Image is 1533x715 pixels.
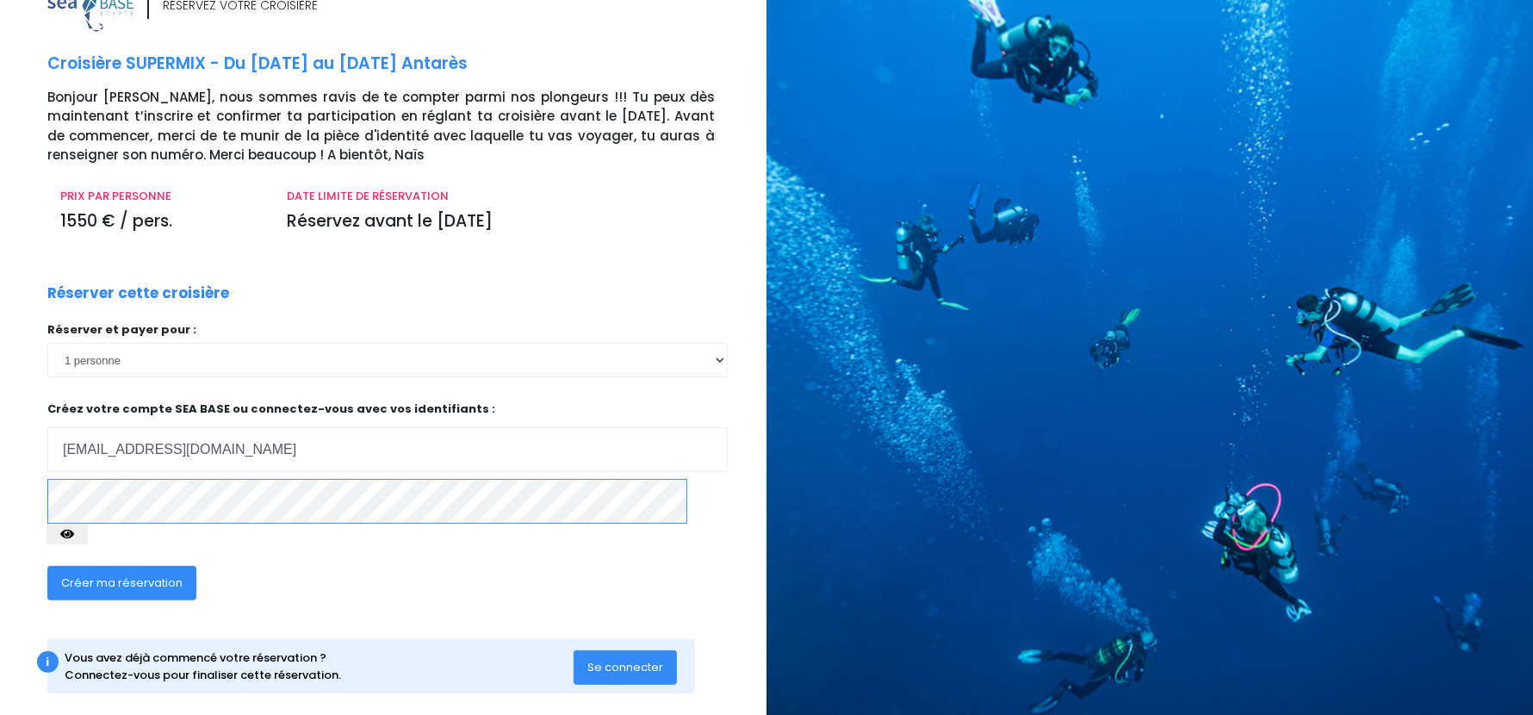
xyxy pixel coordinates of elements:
button: Créer ma réservation [47,566,196,600]
input: Adresse email [47,427,728,472]
div: i [37,651,59,673]
p: 1550 € / pers. [60,209,261,234]
a: Se connecter [574,659,677,674]
p: Croisière SUPERMIX - Du [DATE] au [DATE] Antarès [47,52,754,77]
button: Se connecter [574,650,677,685]
p: Réserver cette croisière [47,283,229,305]
span: Créer ma réservation [61,575,183,591]
p: Créez votre compte SEA BASE ou connectez-vous avec vos identifiants : [47,401,728,472]
p: PRIX PAR PERSONNE [60,188,261,205]
p: DATE LIMITE DE RÉSERVATION [287,188,715,205]
p: Bonjour [PERSON_NAME], nous sommes ravis de te compter parmi nos plongeurs !!! Tu peux dès mainte... [47,88,754,165]
p: Réservez avant le [DATE] [287,209,715,234]
span: Se connecter [587,659,663,675]
div: Vous avez déjà commencé votre réservation ? Connectez-vous pour finaliser cette réservation. [65,650,574,683]
p: Réserver et payer pour : [47,321,728,339]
